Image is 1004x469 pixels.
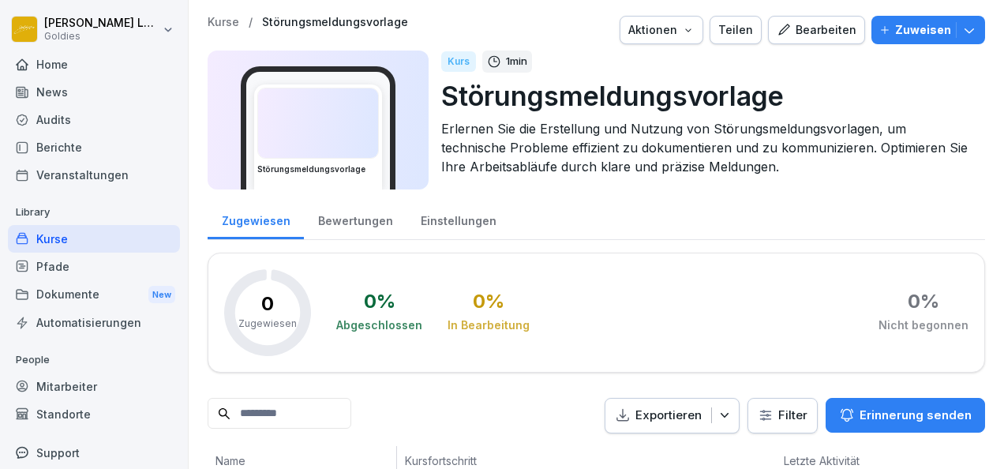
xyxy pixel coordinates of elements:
p: Library [8,200,180,225]
div: Dokumente [8,280,180,310]
div: Bearbeiten [777,21,856,39]
p: Erlernen Sie die Erstellung und Nutzung von Störungsmeldungsvorlagen, um technische Probleme effi... [441,119,972,176]
div: Abgeschlossen [336,317,422,333]
p: Letzte Aktivität [784,452,886,469]
p: Goldies [44,31,159,42]
a: Audits [8,106,180,133]
div: New [148,286,175,304]
a: Bewertungen [304,199,406,239]
a: Home [8,51,180,78]
div: Aktionen [628,21,695,39]
p: [PERSON_NAME] Loska [44,17,159,30]
a: Kurse [8,225,180,253]
button: Erinnerung senden [826,398,985,433]
a: Störungsmeldungsvorlage [262,16,408,29]
div: Nicht begonnen [878,317,968,333]
div: Kurs [441,51,476,72]
a: Automatisierungen [8,309,180,336]
button: Filter [748,399,817,433]
p: 0 [261,295,274,313]
button: Aktionen [620,16,703,44]
p: People [8,347,180,373]
p: 1 min [506,54,527,69]
p: Störungsmeldungsvorlage [441,76,972,116]
h3: Störungsmeldungsvorlage [257,163,379,175]
div: 0 % [473,292,504,311]
p: Zuweisen [895,21,951,39]
div: 0 % [908,292,939,311]
button: Teilen [710,16,762,44]
div: Filter [758,407,807,423]
div: In Bearbeitung [448,317,530,333]
a: Veranstaltungen [8,161,180,189]
a: Berichte [8,133,180,161]
p: / [249,16,253,29]
a: Zugewiesen [208,199,304,239]
p: Name [215,452,388,469]
a: Standorte [8,400,180,428]
p: Erinnerung senden [860,407,972,424]
div: 0 % [364,292,395,311]
a: Kurse [208,16,239,29]
a: DokumenteNew [8,280,180,310]
div: Teilen [718,21,753,39]
a: Mitarbeiter [8,373,180,400]
button: Bearbeiten [768,16,865,44]
button: Zuweisen [871,16,985,44]
a: Einstellungen [406,199,510,239]
div: Support [8,439,180,467]
a: Pfade [8,253,180,280]
p: Zugewiesen [238,317,297,331]
button: Exportieren [605,398,740,433]
a: News [8,78,180,106]
p: Exportieren [635,407,702,425]
p: Kursfortschritt [405,452,626,469]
